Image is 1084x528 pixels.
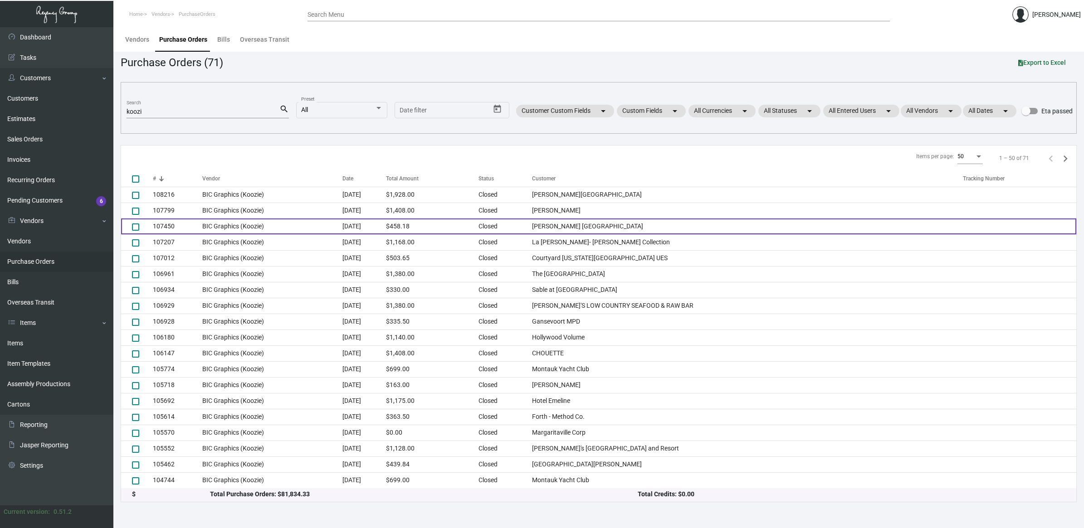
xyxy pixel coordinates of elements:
[479,329,532,345] td: Closed
[386,203,479,218] td: $1,408.00
[301,106,308,113] span: All
[153,472,202,488] td: 104744
[532,282,963,298] td: Sable at [GEOGRAPHIC_DATA]
[202,266,342,282] td: BIC Graphics (Koozie)
[1044,151,1058,165] button: Previous page
[532,409,963,425] td: Forth - Method Co.
[202,250,342,266] td: BIC Graphics (Koozie)
[883,106,894,116] mat-icon: arrow_drop_down
[532,472,963,488] td: Montauk Yacht Club
[153,174,156,183] div: #
[342,187,386,203] td: [DATE]
[342,441,386,456] td: [DATE]
[132,489,210,499] div: $
[153,314,202,329] td: 106928
[386,298,479,314] td: $1,380.00
[999,154,1029,162] div: 1 – 50 of 71
[342,174,353,183] div: Date
[386,393,479,409] td: $1,175.00
[479,377,532,393] td: Closed
[598,106,609,116] mat-icon: arrow_drop_down
[4,507,50,517] div: Current version:
[153,187,202,203] td: 108216
[202,187,342,203] td: BIC Graphics (Koozie)
[1000,106,1011,116] mat-icon: arrow_drop_down
[386,441,479,456] td: $1,128.00
[202,282,342,298] td: BIC Graphics (Koozie)
[153,298,202,314] td: 106929
[342,456,386,472] td: [DATE]
[386,345,479,361] td: $1,408.00
[153,218,202,234] td: 107450
[153,441,202,456] td: 105552
[532,203,963,218] td: [PERSON_NAME]
[342,314,386,329] td: [DATE]
[342,361,386,377] td: [DATE]
[386,218,479,234] td: $458.18
[342,298,386,314] td: [DATE]
[342,218,386,234] td: [DATE]
[479,234,532,250] td: Closed
[202,234,342,250] td: BIC Graphics (Koozie)
[532,266,963,282] td: The [GEOGRAPHIC_DATA]
[153,282,202,298] td: 106934
[479,250,532,266] td: Closed
[153,377,202,393] td: 105718
[217,35,230,44] div: Bills
[240,35,289,44] div: Overseas Transit
[532,393,963,409] td: Hotel Emeline
[916,152,954,160] div: Items per page:
[210,489,638,499] div: Total Purchase Orders: $81,834.33
[823,105,899,117] mat-chip: All Entered Users
[386,472,479,488] td: $699.00
[532,174,556,183] div: Customer
[202,218,342,234] td: BIC Graphics (Koozie)
[342,377,386,393] td: [DATE]
[532,377,963,393] td: [PERSON_NAME]
[153,361,202,377] td: 105774
[963,174,1076,183] div: Tracking Number
[479,345,532,361] td: Closed
[159,35,207,44] div: Purchase Orders
[342,234,386,250] td: [DATE]
[532,314,963,329] td: Gansevoort MPD
[153,393,202,409] td: 105692
[153,329,202,345] td: 106180
[153,203,202,218] td: 107799
[532,218,963,234] td: [PERSON_NAME] [GEOGRAPHIC_DATA]
[1018,59,1066,66] span: Export to Excel
[1032,10,1081,19] div: [PERSON_NAME]
[957,153,964,160] span: 50
[1041,106,1073,116] span: Eta passed
[342,250,386,266] td: [DATE]
[739,106,750,116] mat-icon: arrow_drop_down
[479,298,532,314] td: Closed
[758,105,820,117] mat-chip: All Statuses
[532,441,963,456] td: [PERSON_NAME]'s [GEOGRAPHIC_DATA] and Resort
[342,393,386,409] td: [DATE]
[479,409,532,425] td: Closed
[202,345,342,361] td: BIC Graphics (Koozie)
[479,361,532,377] td: Closed
[479,187,532,203] td: Closed
[342,409,386,425] td: [DATE]
[957,154,983,160] mat-select: Items per page:
[179,11,215,17] span: PurchaseOrders
[342,282,386,298] td: [DATE]
[386,314,479,329] td: $335.50
[386,234,479,250] td: $1,168.00
[202,441,342,456] td: BIC Graphics (Koozie)
[386,409,479,425] td: $363.50
[386,425,479,441] td: $0.00
[532,456,963,472] td: [GEOGRAPHIC_DATA][PERSON_NAME]
[153,456,202,472] td: 105462
[153,250,202,266] td: 107012
[435,107,479,114] input: End date
[669,106,680,116] mat-icon: arrow_drop_down
[386,266,479,282] td: $1,380.00
[386,174,419,183] div: Total Amount
[532,234,963,250] td: La [PERSON_NAME]- [PERSON_NAME] Collection
[963,174,1005,183] div: Tracking Number
[479,203,532,218] td: Closed
[532,298,963,314] td: [PERSON_NAME]'S LOW COUNTRY SEAFOOD & RAW BAR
